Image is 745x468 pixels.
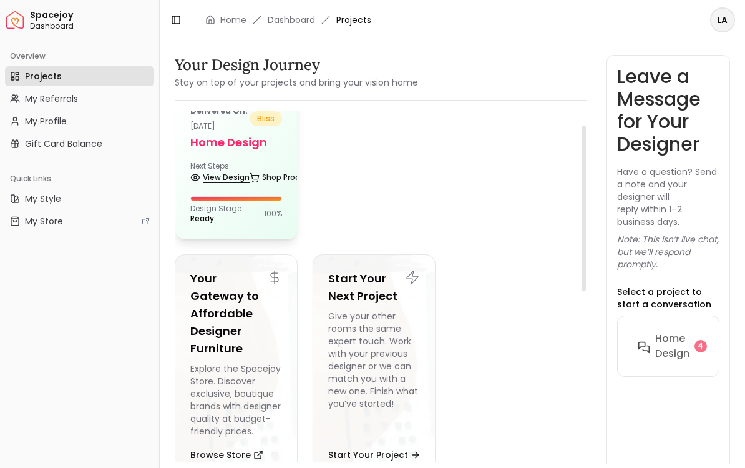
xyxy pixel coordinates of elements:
a: My Referrals [5,89,154,109]
h3: Your Design Journey [175,55,418,75]
div: Overview [5,46,154,66]
span: Gift Card Balance [25,137,102,150]
h3: Leave a Message for Your Designer [617,66,720,156]
a: Spacejoy [6,11,24,29]
div: Quick Links [5,169,154,189]
h5: Start Your Next Project [328,270,420,305]
span: Projects [336,14,371,26]
img: Spacejoy Logo [6,11,24,29]
a: Shop Products [250,169,318,186]
span: Dashboard [30,21,154,31]
button: Home design4 [628,326,737,366]
h5: Your Gateway to Affordable Designer Furniture [190,270,282,357]
a: My Store [5,211,154,231]
span: bliss [250,111,282,126]
a: My Style [5,189,154,209]
p: 100 % [264,209,282,219]
span: My Referrals [25,92,78,105]
b: Delivered on: [190,106,248,116]
span: LA [711,9,734,31]
nav: breadcrumb [205,14,371,26]
p: Note: This isn’t live chat, but we’ll respond promptly. [617,233,720,271]
a: Home [220,14,246,26]
h5: Home design [190,134,282,151]
a: Dashboard [268,14,315,26]
span: My Store [25,215,63,227]
button: LA [710,7,735,32]
p: Select a project to start a conversation [617,286,720,311]
span: Projects [25,70,62,82]
button: Browse Store [190,442,263,467]
a: View Design [190,169,250,186]
span: Spacejoy [30,10,154,21]
div: 4 [694,340,707,352]
small: Stay on top of your projects and bring your vision home [175,76,418,89]
p: [DATE] [190,104,250,134]
p: Design Stage: [190,204,264,224]
span: My Profile [25,115,67,127]
h6: Home design [655,331,689,361]
div: Next Steps: [190,161,282,186]
a: Gift Card Balance [5,134,154,154]
p: Have a question? Send a note and your designer will reply within 1–2 business days. [617,166,720,228]
div: Explore the Spacejoy Store. Discover exclusive, boutique brands with designer quality at budget-f... [190,362,282,437]
button: Start Your Project [328,442,421,467]
div: Give your other rooms the same expert touch. Work with your previous designer or we can match you... [328,310,420,437]
a: My Profile [5,111,154,131]
span: Ready [190,213,214,224]
span: My Style [25,192,61,205]
a: Projects [5,66,154,86]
